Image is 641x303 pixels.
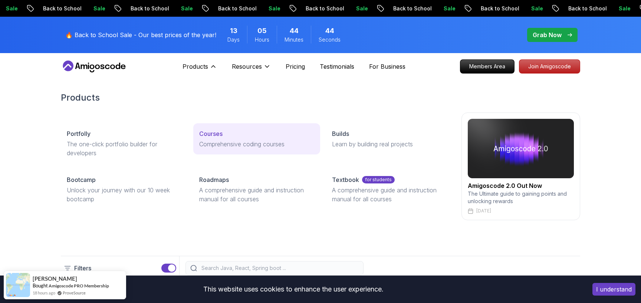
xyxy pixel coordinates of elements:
[533,30,562,39] p: Grab Now
[460,59,515,74] a: Members Area
[468,181,574,190] h2: Amigoscode 2.0 Out Now
[74,264,91,273] p: Filters
[232,62,271,77] button: Resources
[295,5,345,12] p: Back to School
[170,5,194,12] p: Sale
[290,26,299,36] span: 44 Minutes
[592,283,635,296] button: Accept cookies
[257,26,267,36] span: 5 Hours
[257,5,281,12] p: Sale
[285,36,303,43] span: Minutes
[82,5,106,12] p: Sale
[319,36,341,43] span: Seconds
[470,5,520,12] p: Back to School
[199,140,314,149] p: Comprehensive coding courses
[119,5,170,12] p: Back to School
[332,175,359,184] p: Textbook
[286,62,305,71] a: Pricing
[433,5,456,12] p: Sale
[6,281,581,297] div: This website uses cookies to enhance the user experience.
[63,290,86,296] a: ProveSource
[369,62,405,71] a: For Business
[193,169,320,209] a: RoadmapsA comprehensive guide and instruction manual for all courses
[32,5,82,12] p: Back to School
[519,59,580,74] a: Join Amigoscode
[232,62,262,71] p: Resources
[6,273,30,297] img: provesource social proof notification image
[67,186,181,203] p: Unlock your journey with our 10 week bootcamp
[199,129,223,138] p: Courses
[557,5,608,12] p: Back to School
[461,113,580,220] a: amigoscode 2.0Amigoscode 2.0 Out NowThe Ultimate guide to gaining points and unlocking rewards[DATE]
[67,140,181,157] p: The one-click portfolio builder for developers
[460,60,514,73] p: Members Area
[325,26,334,36] span: 44 Seconds
[332,140,447,149] p: Learn by building real projects
[33,283,48,289] span: Bought
[326,123,453,154] a: BuildsLearn by building real projects
[49,283,109,289] a: Amigoscode PRO Membership
[320,62,354,71] a: Testimonials
[199,175,229,184] p: Roadmaps
[207,5,257,12] p: Back to School
[326,169,453,209] a: Textbookfor studentsA comprehensive guide and instruction manual for all courses
[67,129,91,138] p: Portfolly
[476,208,491,214] p: [DATE]
[199,186,314,203] p: A comprehensive guide and instruction manual for all courses
[468,119,574,178] img: amigoscode 2.0
[345,5,369,12] p: Sale
[65,30,216,39] p: 🔥 Back to School Sale - Our best prices of the year!
[183,62,217,77] button: Products
[61,123,187,163] a: PortfollyThe one-click portfolio builder for developers
[230,26,237,36] span: 13 Days
[332,186,447,203] p: A comprehensive guide and instruction manual for all courses
[61,169,187,209] a: BootcampUnlock your journey with our 10 week bootcamp
[468,190,574,205] p: The Ultimate guide to gaining points and unlocking rewards
[362,176,395,183] p: for students
[183,62,208,71] p: Products
[382,5,433,12] p: Back to School
[200,264,359,272] input: Search Java, React, Spring boot ...
[61,92,580,104] h2: Products
[227,36,240,43] span: Days
[255,36,269,43] span: Hours
[520,5,544,12] p: Sale
[332,129,349,138] p: Builds
[33,276,77,282] span: [PERSON_NAME]
[67,175,96,184] p: Bootcamp
[193,123,320,154] a: CoursesComprehensive coding courses
[608,5,631,12] p: Sale
[33,290,55,296] span: 18 hours ago
[519,60,580,73] p: Join Amigoscode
